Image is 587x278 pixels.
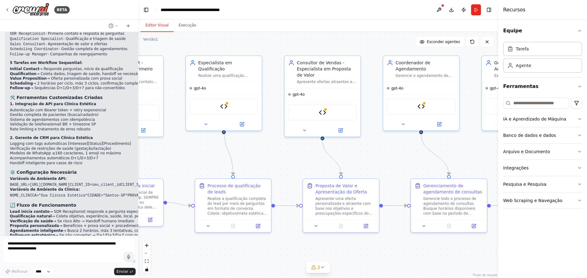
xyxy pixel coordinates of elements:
[473,273,497,277] a: Atribuição do React Flow
[87,178,164,227] div: Contato e resposta inicialLide com o contato inicial de um lead via WhatsApp. SEMPRE responda à p...
[416,37,464,47] button: Esconder agentes
[417,103,425,110] img: Integração de API para Clínica Estética
[12,3,49,17] img: Logotipo
[302,178,380,233] div: Proposta de Valor e Apresentação da OfertaApresente uma oferta personalizada e atraente com base ...
[185,55,262,131] div: Especialista em QualificaçãoRealize uma qualificação completa, porém conversacional, dos leads pa...
[391,86,403,90] font: gpt-4o
[275,203,299,209] g: Edge from af7073d2-fadd-436f-aafb-605401c8e77d to 5edc2784-a659-4548-b4ca-791b31435a38
[198,60,232,71] font: Especialista em Qualificação
[10,214,52,218] strong: Qualificação natural
[161,7,230,13] nav: migalha de pão
[494,73,549,127] font: Execute campanhas estratégicas de acompanhamento para leads não convertidos usando sequências D+1...
[503,83,539,89] font: Ferramentas
[503,198,562,203] font: Web Scraping e Navegação
[422,121,457,128] button: Abrir no painel lateral
[198,73,257,137] font: Realize uma qualificação completa, porém conversacional, dos leads para entender seus objetivos e...
[503,117,566,121] font: IA e Aprendizado de Máquina
[503,176,582,192] button: Pesquisa e Pesquisa
[123,22,133,30] button: Iniciar um novo bate-papo
[10,95,103,100] strong: 🛠️ Ferramentas Customizadas Criadas
[10,219,53,223] strong: Verificação de saúde
[323,127,358,134] button: Abrir no painel lateral
[139,216,161,224] button: Abrir no painel lateral
[10,61,83,65] strong: 5 Tarefas em Workflow Sequential:
[10,76,47,81] strong: Value Proposition
[503,78,582,95] button: Ferramentas
[503,7,525,13] font: Recursos
[124,252,133,261] button: Clique para falar sobre sua ideia de automação
[10,177,67,181] strong: Variáveis de Ambiente API:
[143,265,151,273] button: alternar interatividade
[503,22,582,39] button: Equipe
[355,222,376,230] button: Abrir no painel lateral
[10,228,63,233] strong: Agendamento inteligente
[328,222,354,230] button: Nenhuma saída disponível
[503,95,582,214] div: Ferramentas
[126,127,161,134] button: Abrir no painel lateral
[10,42,45,46] code: Sales Consultant
[224,121,259,128] button: Abrir no painel lateral
[503,149,550,154] font: Arquivo e Documento
[463,222,484,230] button: Abrir no painel lateral
[516,63,531,68] font: Agente
[10,32,45,36] code: SDR Receptionist
[10,102,96,106] font: 1. Integração de API para Clínica Estética
[220,103,228,110] img: Gerente de CRM para Clínica Estética
[143,37,156,42] font: Versão
[503,165,529,170] font: Integrações
[297,80,356,138] font: Apresente ofertas atraentes e personalizadas para procedimentos estéticos na {nome_clinica}, dest...
[10,203,76,208] strong: 🔄 Fluxo de Funcionamento
[503,133,556,138] font: Banco de dados e dados
[516,46,529,51] font: Tarefa
[179,23,196,27] font: Execução
[207,197,267,275] font: Realize a qualificação completa do lead por meio de perguntas em formato de conversa. Colete: obj...
[503,144,582,160] button: Arquivo e Documento
[503,28,522,34] font: Equipe
[114,268,136,275] button: Enviar
[481,55,558,131] div: Gerente de AcompanhamentoExecute campanhas estratégicas de acompanhamento para leads não converti...
[315,183,367,194] font: Proposta de Valor e Apresentação da Oferta
[319,109,326,116] img: Gerente de CRM para Clínica Estética
[423,183,482,194] font: Gerenciamento de agendamento de consultas
[10,156,98,160] font: Acompanhamentos automáticos D+1/D+3/D+7
[143,241,151,249] button: ampliar
[306,262,330,273] button: 2
[10,187,80,192] strong: Variáveis de Ambiente da Clínica:
[503,39,582,77] div: Equipe
[297,60,351,77] font: Consultor de Vendas - Especialista em Proposta de Valor
[156,37,158,42] font: 1
[143,249,151,257] button: diminuir o zoom
[194,86,206,90] font: gpt-4o
[57,8,67,12] font: BETA
[2,268,31,276] button: Melhorar
[11,269,28,274] font: Melhorar
[146,23,169,27] font: Editor Visual
[221,128,236,175] g: Edge from f8767cc0-8649-4bbd-a791-0ab0d2f86f9d to af7073d2-fadd-436f-aafb-605401c8e77d
[195,178,272,233] div: Processo de qualificação de leadsRealize a qualificação completa do lead por meio de perguntas em...
[503,182,546,187] font: Pesquisa e Pesquisa
[10,233,55,237] strong: Follow-up estratégico
[117,269,128,274] font: Enviar
[284,55,361,137] div: Consultor de Vendas - Especialista em Proposta de ValorApresente ofertas atraentes e personalizad...
[383,203,407,209] g: Edge from 5edc2784-a659-4548-b4ca-791b31435a38 to 85204719-b18d-4d10-8216-370bd74c51fc
[10,47,59,51] code: Scheduling Coordinator
[503,160,582,176] button: Integrações
[396,60,430,71] font: Coordenador de Agendamento
[220,222,246,230] button: Nenhuma saída disponível
[491,203,515,209] g: Edge from 85204719-b18d-4d10-8216-370bd74c51fc to d47adf91-e410-44f5-a81d-70397cd91591
[410,178,487,233] div: Gerenciamento de agendamento de consultasGerencie todo o processo de agendamento de consultas. Bu...
[10,37,63,41] code: Qualification Specialist
[293,92,305,97] font: gpt-4o
[383,55,460,131] div: Coordenador de AgendamentoGerencie o agendamento de consultas de forma eficiente pesquisando os h...
[396,73,453,122] font: Gerencie o agendamento de consultas de forma eficiente pesquisando os horários disponíveis, apres...
[10,151,121,155] font: Modelos de WhatsApp ≤160 caracteres, 1 emoji no máximo
[167,200,191,209] g: Edge from 22147988-d7cb-4a94-8e7a-e081b78c4664 to af7073d2-fadd-436f-aafb-605401c8e77d
[10,52,47,57] code: Follow-up Manager
[10,209,50,214] strong: Lead inicia contato
[10,81,33,85] strong: Scheduling
[143,241,151,273] div: Controles do React Flow
[207,183,261,194] font: Processo de qualificação de leads
[485,6,493,14] button: Ocultar barra lateral direita
[10,170,77,175] strong: ⚙️ Configuração Necessária
[494,60,534,71] font: Gerente de Acompanhamento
